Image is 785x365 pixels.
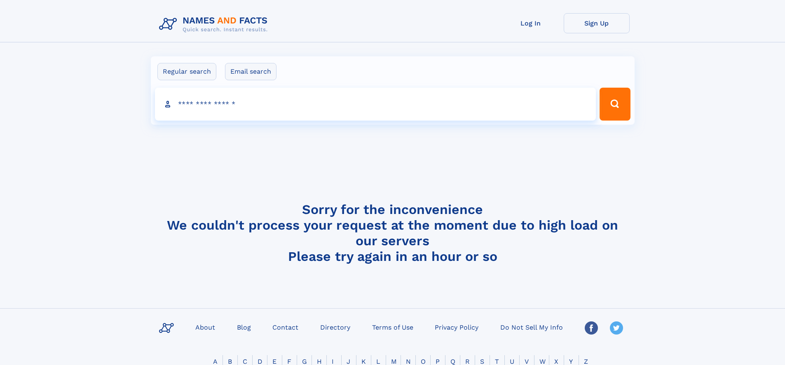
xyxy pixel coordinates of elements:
a: Contact [269,321,302,333]
label: Regular search [157,63,216,80]
label: Email search [225,63,277,80]
a: Sign Up [564,13,630,33]
img: Logo Names and Facts [156,13,274,35]
img: Twitter [610,321,623,335]
a: Terms of Use [369,321,417,333]
input: search input [155,88,596,121]
a: Log In [498,13,564,33]
a: Directory [317,321,354,333]
button: Search Button [600,88,630,121]
a: Do Not Sell My Info [497,321,566,333]
h4: Sorry for the inconvenience We couldn't process your request at the moment due to high load on ou... [156,202,630,264]
a: Privacy Policy [431,321,482,333]
img: Facebook [585,321,598,335]
a: About [192,321,218,333]
a: Blog [234,321,254,333]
